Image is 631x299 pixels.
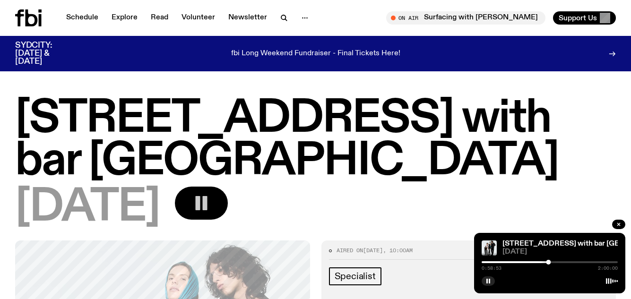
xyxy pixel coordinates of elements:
[176,11,221,25] a: Volunteer
[337,247,363,254] span: Aired on
[231,50,400,58] p: fbi Long Weekend Fundraiser - Final Tickets Here!
[553,11,616,25] button: Support Us
[15,98,616,183] h1: [STREET_ADDRESS] with bar [GEOGRAPHIC_DATA]
[15,187,160,229] span: [DATE]
[502,248,618,256] span: [DATE]
[15,42,76,66] h3: SYDCITY: [DATE] & [DATE]
[335,271,376,282] span: Specialist
[145,11,174,25] a: Read
[106,11,143,25] a: Explore
[383,247,413,254] span: , 10:00am
[363,247,383,254] span: [DATE]
[329,267,381,285] a: Specialist
[61,11,104,25] a: Schedule
[598,266,618,271] span: 2:00:00
[223,11,273,25] a: Newsletter
[386,11,545,25] button: On AirSurfacing with [PERSON_NAME]
[559,14,597,22] span: Support Us
[482,266,501,271] span: 0:58:53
